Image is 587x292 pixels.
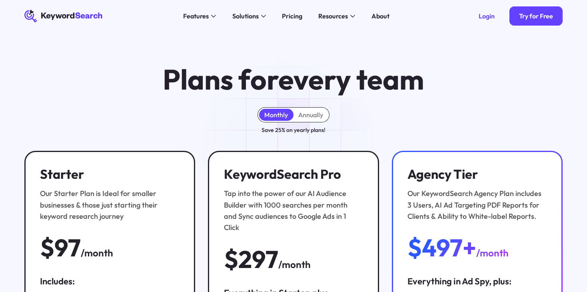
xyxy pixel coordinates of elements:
[224,166,359,182] h3: KeywordSearch Pro
[163,64,424,94] h1: Plans for
[318,11,348,21] div: Resources
[278,257,311,272] div: /month
[278,61,424,97] span: every team
[371,11,389,21] div: About
[40,235,81,260] div: $97
[479,12,495,20] div: Login
[264,111,288,119] div: Monthly
[224,188,359,233] div: Tap into the power of our AI Audience Builder with 1000 searches per month and Sync audiences to ...
[509,6,563,26] a: Try for Free
[519,12,553,20] div: Try for Free
[277,10,307,22] a: Pricing
[469,6,504,26] a: Login
[40,188,175,222] div: Our Starter Plan is Ideal for smaller businesses & those just starting their keyword research jou...
[407,235,476,260] div: $497+
[407,188,543,222] div: Our KeywordSearch Agency Plan includes 3 Users, AI Ad Targeting PDF Reports for Clients & Ability...
[262,126,325,134] div: Save 25% on yearly plans!
[476,246,509,261] div: /month
[224,246,278,272] div: $297
[366,10,394,22] a: About
[40,166,175,182] h3: Starter
[407,166,543,182] h3: Agency Tier
[81,246,113,261] div: /month
[183,11,209,21] div: Features
[298,111,323,119] div: Annually
[40,275,180,287] div: Includes:
[232,11,259,21] div: Solutions
[282,11,302,21] div: Pricing
[407,275,547,287] div: Everything in Ad Spy, plus:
